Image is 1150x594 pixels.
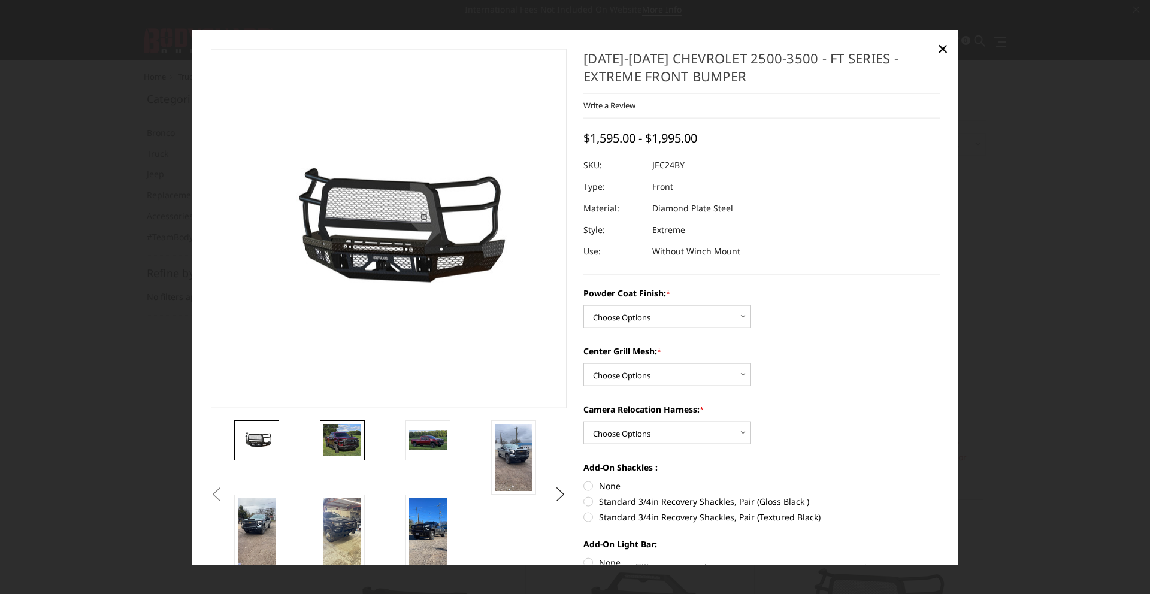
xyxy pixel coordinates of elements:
[583,480,940,492] label: None
[583,241,643,262] dt: Use:
[583,130,697,146] span: $1,595.00 - $1,995.00
[323,498,361,565] img: 2024-2025 Chevrolet 2500-3500 - FT Series - Extreme Front Bumper
[1090,537,1150,594] iframe: Chat Widget
[652,198,733,219] dd: Diamond Plate Steel
[583,495,940,508] label: Standard 3/4in Recovery Shackles, Pair (Gloss Black )
[937,35,948,60] span: ×
[409,430,447,450] img: 2024-2025 Chevrolet 2500-3500 - FT Series - Extreme Front Bumper
[583,345,940,357] label: Center Grill Mesh:
[652,219,685,241] dd: Extreme
[583,403,940,416] label: Camera Relocation Harness:
[238,431,276,448] img: 2024-2025 Chevrolet 2500-3500 - FT Series - Extreme Front Bumper
[495,423,532,490] img: 2024-2025 Chevrolet 2500-3500 - FT Series - Extreme Front Bumper
[208,485,226,503] button: Previous
[583,198,643,219] dt: Material:
[583,556,940,569] label: None
[552,485,570,503] button: Next
[583,100,635,111] a: Write a Review
[652,176,673,198] dd: Front
[409,498,447,565] img: 2024-2025 Chevrolet 2500-3500 - FT Series - Extreme Front Bumper
[583,287,940,299] label: Powder Coat Finish:
[583,49,940,93] h1: [DATE]-[DATE] Chevrolet 2500-3500 - FT Series - Extreme Front Bumper
[933,38,952,57] a: Close
[238,498,276,565] img: 2024-2025 Chevrolet 2500-3500 - FT Series - Extreme Front Bumper
[583,461,940,474] label: Add-On Shackles :
[583,154,643,176] dt: SKU:
[583,219,643,241] dt: Style:
[652,241,740,262] dd: Without Winch Mount
[583,511,940,523] label: Standard 3/4in Recovery Shackles, Pair (Textured Black)
[652,154,685,176] dd: JEC24BY
[211,49,567,408] a: 2024-2025 Chevrolet 2500-3500 - FT Series - Extreme Front Bumper
[583,176,643,198] dt: Type:
[323,424,361,456] img: 2024-2025 Chevrolet 2500-3500 - FT Series - Extreme Front Bumper
[583,538,940,550] label: Add-On Light Bar:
